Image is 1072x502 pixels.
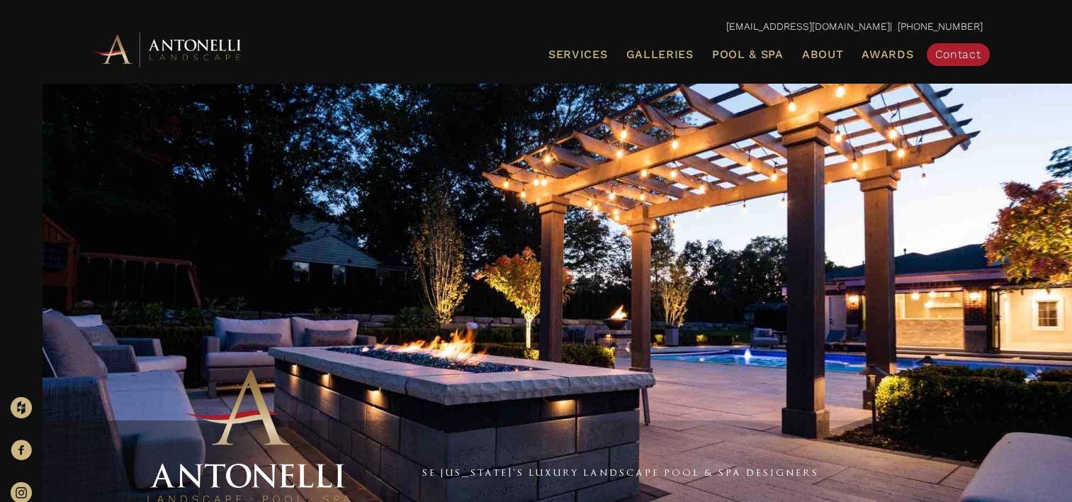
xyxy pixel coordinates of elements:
a: Services [543,45,614,64]
a: Contact [927,43,990,66]
span: Services [548,49,608,60]
img: Houzz [11,397,32,418]
img: Antonelli Horizontal Logo [90,30,246,69]
span: Awards [862,48,913,61]
a: SE [US_STATE]'s Luxury Landscape Pool & Spa Designers [422,467,819,478]
span: Galleries [626,48,694,61]
a: Awards [856,45,919,64]
a: Pool & Spa [706,45,789,64]
span: About [802,49,844,60]
span: Pool & Spa [712,48,784,61]
a: Galleries [621,45,699,64]
p: | [PHONE_NUMBER] [90,18,983,36]
a: About [796,45,850,64]
span: Contact [935,48,981,61]
a: [EMAIL_ADDRESS][DOMAIN_NAME] [726,21,890,32]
